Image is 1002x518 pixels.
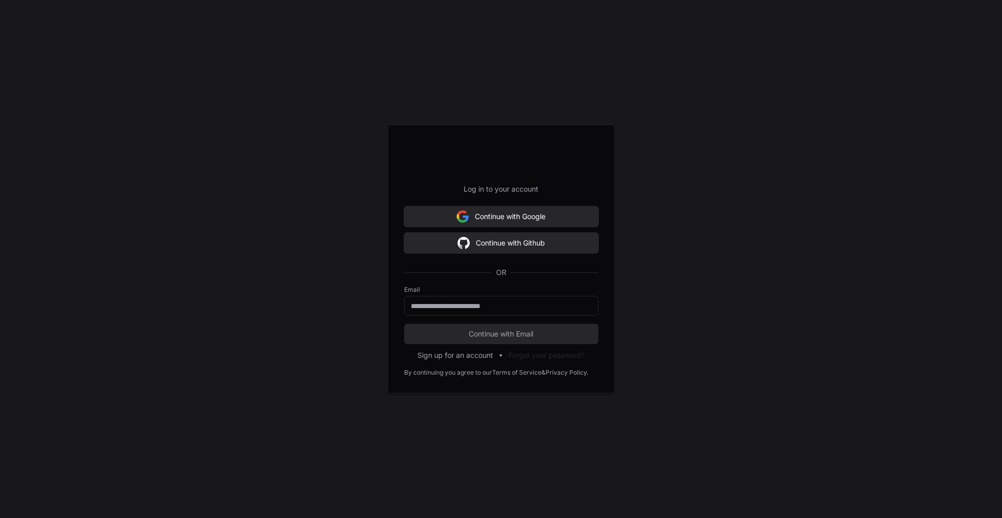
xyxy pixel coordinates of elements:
[404,329,598,339] span: Continue with Email
[541,369,545,377] div: &
[404,369,492,377] div: By continuing you agree to our
[404,286,598,294] label: Email
[492,267,510,278] span: OR
[458,233,470,253] img: Sign in with google
[404,206,598,227] button: Continue with Google
[545,369,588,377] a: Privacy Policy.
[417,350,493,360] button: Sign up for an account
[404,324,598,344] button: Continue with Email
[404,184,598,194] p: Log in to your account
[404,233,598,253] button: Continue with Github
[457,206,469,227] img: Sign in with google
[492,369,541,377] a: Terms of Service
[508,350,585,360] button: Forgot your password?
